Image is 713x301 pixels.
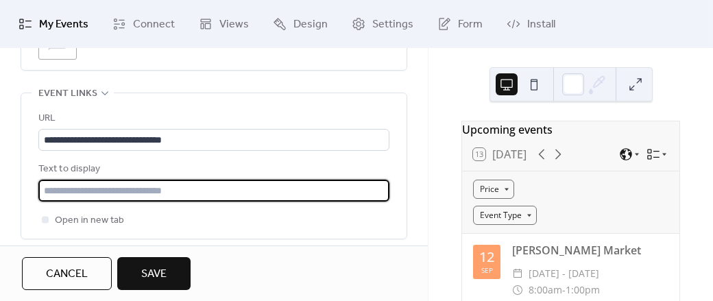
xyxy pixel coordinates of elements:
span: Connect [133,16,175,33]
span: 1:00pm [566,282,600,298]
div: URL [38,110,387,127]
span: Save [141,266,167,282]
div: Upcoming events [462,121,679,138]
a: [PERSON_NAME] Market [512,243,641,258]
div: Sep [481,267,493,274]
a: My Events [8,5,99,43]
span: Install [527,16,555,33]
a: Install [496,5,566,43]
div: ​ [512,265,523,282]
a: Design [263,5,338,43]
div: ​ [512,282,523,298]
button: Save [117,257,191,290]
span: Views [219,16,249,33]
div: 12 [479,250,494,264]
span: My Events [39,16,88,33]
span: - [562,282,566,298]
button: Cancel [22,257,112,290]
a: Views [189,5,259,43]
span: Cancel [46,266,88,282]
span: Event links [38,86,97,102]
span: Open in new tab [55,213,124,229]
span: [DATE] - [DATE] [529,265,599,282]
span: 8:00am [529,282,562,298]
a: Connect [102,5,185,43]
div: Text to display [38,161,387,178]
a: Form [427,5,493,43]
span: Design [293,16,328,33]
span: Settings [372,16,413,33]
span: Form [458,16,483,33]
a: Settings [341,5,424,43]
